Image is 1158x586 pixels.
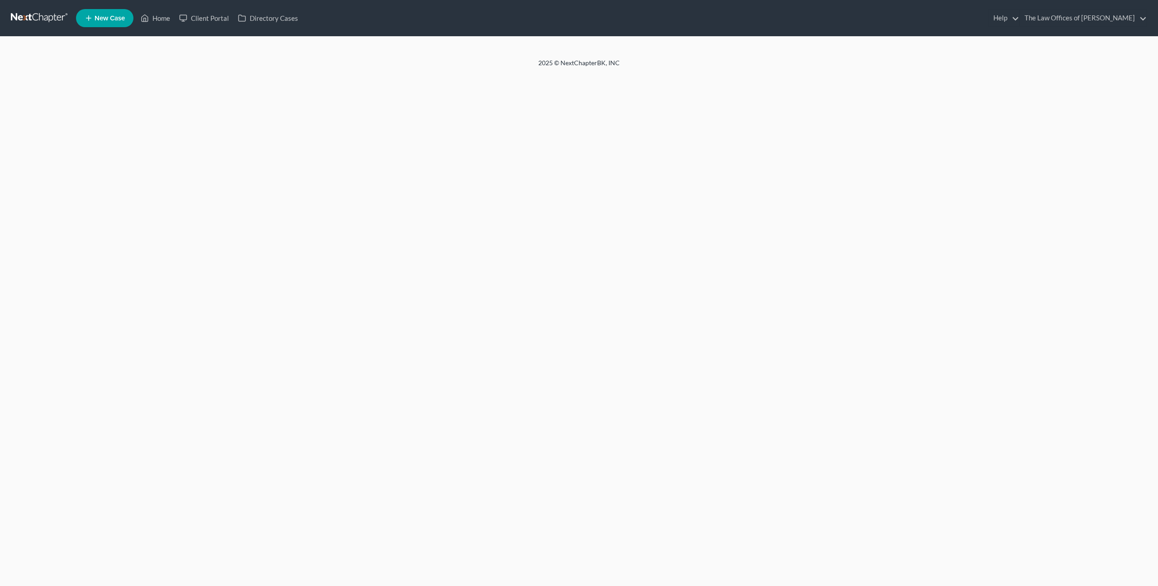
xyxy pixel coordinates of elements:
[175,10,233,26] a: Client Portal
[1020,10,1147,26] a: The Law Offices of [PERSON_NAME]
[321,58,837,75] div: 2025 © NextChapterBK, INC
[989,10,1019,26] a: Help
[76,9,133,27] new-legal-case-button: New Case
[136,10,175,26] a: Home
[233,10,303,26] a: Directory Cases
